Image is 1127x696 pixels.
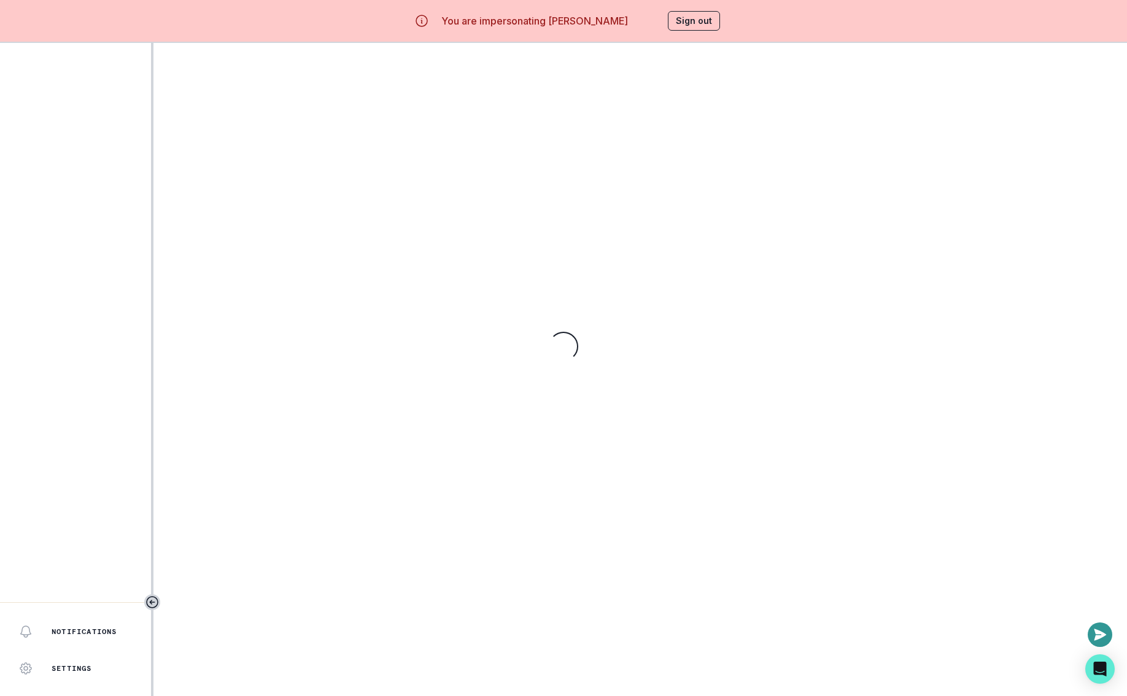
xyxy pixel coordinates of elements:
[52,663,92,673] p: Settings
[441,13,628,28] p: You are impersonating [PERSON_NAME]
[668,11,720,31] button: Sign out
[144,594,160,610] button: Toggle sidebar
[1088,622,1112,647] button: Open or close messaging widget
[1085,654,1115,684] div: Open Intercom Messenger
[52,627,117,637] p: Notifications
